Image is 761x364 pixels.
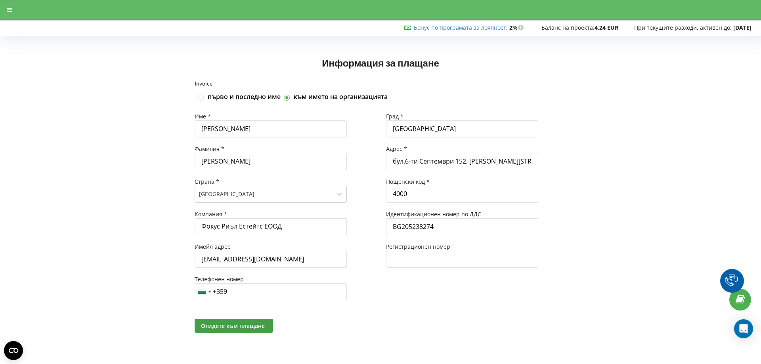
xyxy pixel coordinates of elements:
a: Бонус по програмата за лоялност [414,24,506,31]
span: Имейл адрес [195,243,230,250]
span: Пощенски код * [386,178,430,185]
span: Отидете към плащане [201,322,265,330]
span: Адрес * [386,145,407,152]
span: Град * [386,112,403,120]
label: към името на организацията [294,93,388,101]
div: Open Intercom Messenger [734,319,753,338]
span: Страна * [195,178,219,185]
span: Идентификационен номер по ДДС [386,210,481,218]
span: Фамилия * [195,145,224,152]
span: Регистрационен номер [386,243,450,250]
span: Информация за плащане [322,57,439,69]
label: първо и последно име [208,93,281,101]
strong: [DATE] [733,24,751,31]
span: Име * [195,112,211,120]
button: Отидете към плащане [195,319,273,333]
span: Телефонен номер [195,275,244,283]
span: Баланс на проекта: [541,24,595,31]
span: : [414,24,508,31]
span: При текущите разходи, активен до: [634,24,732,31]
span: Invoice [195,80,212,87]
strong: 4,24 EUR [595,24,618,31]
button: Open CMP widget [4,341,23,360]
strong: 2% [509,24,526,31]
div: Telephone country code [195,284,213,300]
span: Компания * [195,210,227,218]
